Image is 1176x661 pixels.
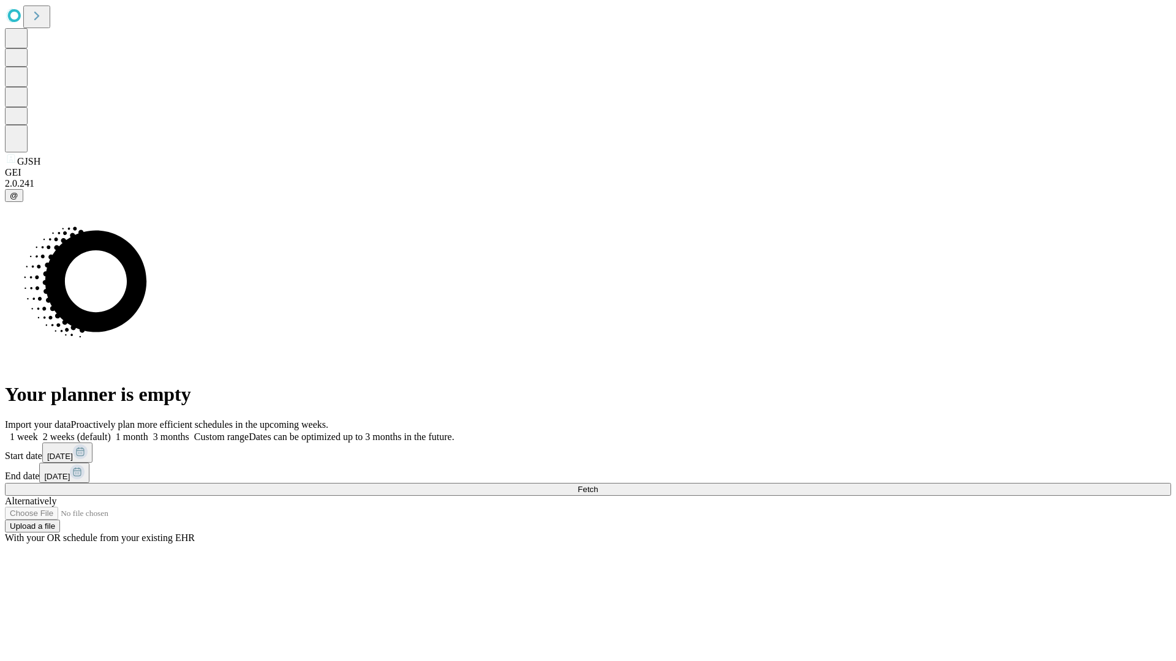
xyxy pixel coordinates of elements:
span: @ [10,191,18,200]
button: [DATE] [39,463,89,483]
h1: Your planner is empty [5,383,1171,406]
span: [DATE] [47,452,73,461]
span: GJSH [17,156,40,166]
div: 2.0.241 [5,178,1171,189]
span: 2 weeks (default) [43,431,111,442]
span: Proactively plan more efficient schedules in the upcoming weeks. [71,419,328,430]
span: Import your data [5,419,71,430]
div: GEI [5,167,1171,178]
span: 1 month [116,431,148,442]
button: [DATE] [42,443,92,463]
span: Dates can be optimized up to 3 months in the future. [249,431,454,442]
span: 1 week [10,431,38,442]
span: Alternatively [5,496,56,506]
span: Custom range [194,431,249,442]
span: 3 months [153,431,189,442]
span: With your OR schedule from your existing EHR [5,532,195,543]
span: Fetch [578,485,598,494]
span: [DATE] [44,472,70,481]
button: @ [5,189,23,202]
div: Start date [5,443,1171,463]
button: Upload a file [5,520,60,532]
div: End date [5,463,1171,483]
button: Fetch [5,483,1171,496]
